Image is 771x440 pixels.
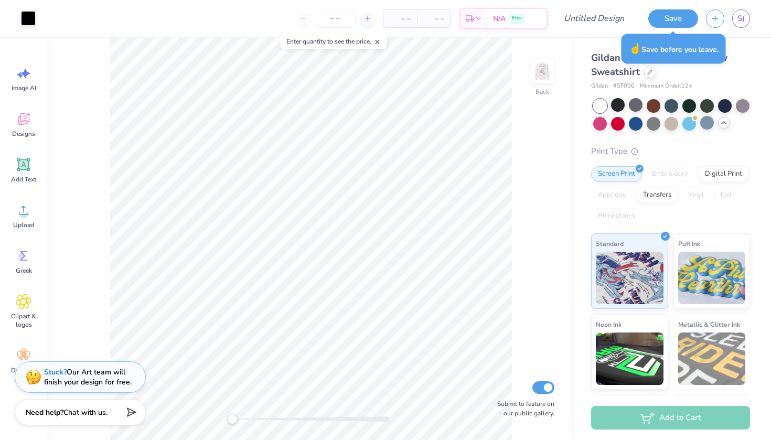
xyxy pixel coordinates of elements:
span: Gildan Softstyle® Fleece Crew Sweatshirt [591,51,727,78]
label: Submit to feature on our public gallery. [491,399,554,418]
span: Clipart & logos [6,312,41,329]
img: Back [532,61,553,82]
span: Upload [13,221,34,229]
span: S( [737,13,745,25]
span: Chat with us. [63,407,108,417]
span: Neon Ink [596,319,622,330]
span: Minimum Order: 12 + [640,82,692,91]
div: Screen Print [591,166,642,182]
span: N/A [493,13,506,24]
div: Save before you leave. [622,34,726,64]
div: Vinyl [681,187,711,203]
span: – – [423,13,444,24]
input: – – [315,9,356,28]
button: Save [648,9,698,28]
img: Standard [596,252,663,304]
div: Our Art team will finish your design for free. [44,367,132,387]
div: Digital Print [698,166,749,182]
span: Free [512,15,522,22]
span: Image AI [12,84,36,92]
span: Standard [596,238,624,249]
span: Puff Ink [678,238,700,249]
input: Untitled Design [555,8,633,29]
span: Decorate [11,366,36,374]
a: S( [732,9,750,28]
img: Neon Ink [596,332,663,385]
img: Puff Ink [678,252,746,304]
div: Print Type [591,145,750,157]
strong: Need help? [26,407,63,417]
span: Designs [12,130,35,138]
img: Metallic & Glitter Ink [678,332,746,385]
span: Gildan [591,82,608,91]
div: Transfers [636,187,678,203]
div: Applique [591,187,633,203]
span: # SF000 [613,82,635,91]
span: Metallic & Glitter Ink [678,319,740,330]
div: Enter quantity to see the price. [281,34,387,49]
div: Accessibility label [227,414,238,424]
div: Back [536,87,549,96]
div: Rhinestones [591,208,642,224]
span: Add Text [11,175,36,184]
span: Greek [16,266,32,275]
span: ☝️ [629,42,641,56]
strong: Stuck? [44,367,67,377]
span: – – [390,13,411,24]
div: Foil [714,187,738,203]
div: Embroidery [645,166,695,182]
